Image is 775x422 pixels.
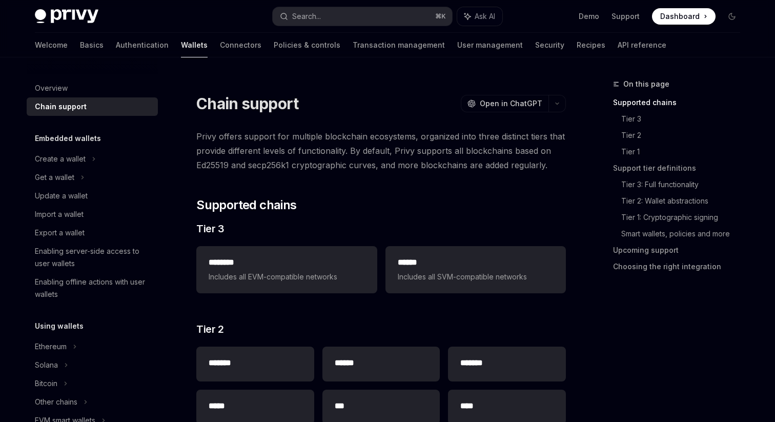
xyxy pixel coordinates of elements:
img: dark logo [35,9,98,24]
a: Tier 2: Wallet abstractions [621,193,748,209]
div: Update a wallet [35,190,88,202]
div: Enabling offline actions with user wallets [35,276,152,300]
a: Tier 2 [621,127,748,144]
div: Chain support [35,101,87,113]
a: Demo [579,11,599,22]
div: Ethereum [35,340,67,353]
span: Tier 3 [196,222,224,236]
span: Tier 2 [196,322,223,336]
a: Recipes [577,33,605,57]
a: Security [535,33,564,57]
a: Authentication [116,33,169,57]
h5: Using wallets [35,320,84,332]
div: Enabling server-side access to user wallets [35,245,152,270]
a: Wallets [181,33,208,57]
span: ⌘ K [435,12,446,21]
span: Supported chains [196,197,296,213]
a: API reference [618,33,666,57]
a: Tier 1 [621,144,748,160]
a: Connectors [220,33,261,57]
a: **** ***Includes all EVM-compatible networks [196,246,377,293]
div: Other chains [35,396,77,408]
div: Create a wallet [35,153,86,165]
span: Ask AI [475,11,495,22]
a: Chain support [27,97,158,116]
div: Import a wallet [35,208,84,220]
a: Supported chains [613,94,748,111]
a: Tier 1: Cryptographic signing [621,209,748,226]
a: Policies & controls [274,33,340,57]
a: Enabling offline actions with user wallets [27,273,158,304]
div: Overview [35,82,68,94]
h5: Embedded wallets [35,132,101,145]
a: **** *Includes all SVM-compatible networks [385,246,566,293]
span: On this page [623,78,669,90]
a: Export a wallet [27,224,158,242]
a: Import a wallet [27,205,158,224]
a: Welcome [35,33,68,57]
span: Includes all SVM-compatible networks [398,271,554,283]
div: Solana [35,359,58,371]
a: Update a wallet [27,187,158,205]
a: Support tier definitions [613,160,748,176]
a: Tier 3: Full functionality [621,176,748,193]
a: Upcoming support [613,242,748,258]
button: Open in ChatGPT [461,95,548,112]
a: Choosing the right integration [613,258,748,275]
div: Export a wallet [35,227,85,239]
h1: Chain support [196,94,298,113]
a: Transaction management [353,33,445,57]
span: Includes all EVM-compatible networks [209,271,364,283]
a: User management [457,33,523,57]
a: Smart wallets, policies and more [621,226,748,242]
a: Enabling server-side access to user wallets [27,242,158,273]
span: Dashboard [660,11,700,22]
a: Basics [80,33,104,57]
a: Tier 3 [621,111,748,127]
div: Get a wallet [35,171,74,184]
a: Dashboard [652,8,716,25]
span: Open in ChatGPT [480,98,542,109]
span: Privy offers support for multiple blockchain ecosystems, organized into three distinct tiers that... [196,129,566,172]
button: Search...⌘K [273,7,452,26]
a: Support [611,11,640,22]
a: Overview [27,79,158,97]
div: Bitcoin [35,377,57,390]
button: Toggle dark mode [724,8,740,25]
button: Ask AI [457,7,502,26]
div: Search... [292,10,321,23]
